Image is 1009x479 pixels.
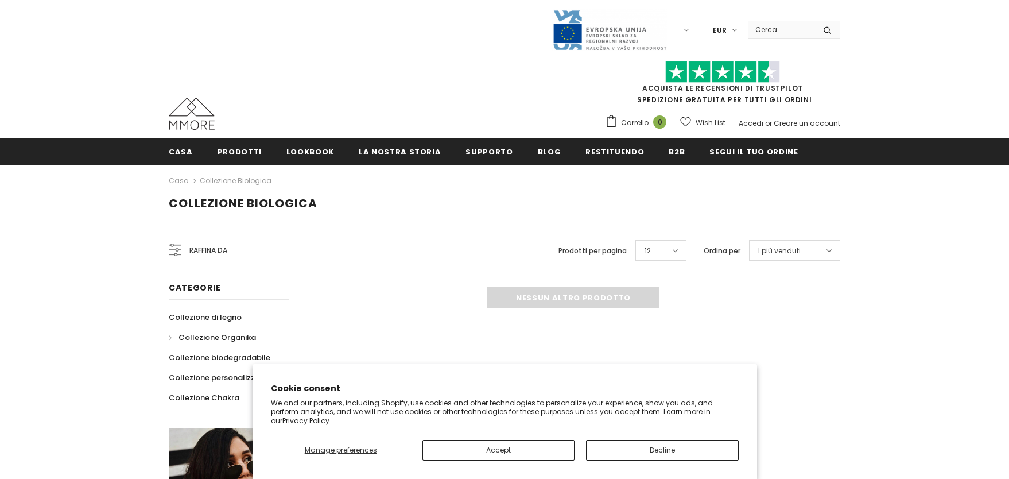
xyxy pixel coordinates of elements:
a: Casa [169,138,193,164]
span: or [765,118,772,128]
span: Casa [169,146,193,157]
h2: Cookie consent [271,383,739,395]
button: Decline [586,440,738,461]
label: Prodotti per pagina [558,245,627,257]
span: Manage preferences [305,445,377,455]
span: Collezione Chakra [169,392,239,403]
a: Accedi [739,118,763,128]
a: Collezione di legno [169,307,242,327]
a: La nostra storia [359,138,441,164]
span: Categorie [169,282,220,293]
span: Wish List [696,117,725,129]
span: Collezione Organika [178,332,256,343]
a: supporto [465,138,513,164]
a: Javni Razpis [552,25,667,34]
span: EUR [713,25,727,36]
a: Casa [169,174,189,188]
a: Collezione Organika [169,327,256,347]
span: Collezione personalizzata [169,372,269,383]
img: Casi MMORE [169,98,215,130]
span: Carrello [621,117,649,129]
span: Lookbook [286,146,334,157]
a: Collezione biodegradabile [169,347,270,368]
a: Creare un account [774,118,840,128]
span: B2B [669,146,685,157]
span: Collezione biodegradabile [169,352,270,363]
a: Collezione biologica [200,176,271,186]
span: 12 [645,245,651,257]
a: Acquista le recensioni di TrustPilot [642,83,803,93]
button: Accept [422,440,575,461]
button: Manage preferences [271,440,411,461]
span: Collezione di legno [169,312,242,323]
p: We and our partners, including Shopify, use cookies and other technologies to personalize your ex... [271,399,739,426]
span: 0 [653,115,666,129]
span: La nostra storia [359,146,441,157]
span: supporto [465,146,513,157]
span: Prodotti [218,146,262,157]
a: Carrello 0 [605,114,672,132]
span: Collezione biologica [169,195,317,211]
a: Segui il tuo ordine [709,138,798,164]
a: Blog [538,138,561,164]
span: Blog [538,146,561,157]
input: Search Site [748,21,814,38]
a: Lookbook [286,138,334,164]
a: Prodotti [218,138,262,164]
span: Restituendo [585,146,644,157]
span: SPEDIZIONE GRATUITA PER TUTTI GLI ORDINI [605,66,840,105]
a: Restituendo [585,138,644,164]
span: I più venduti [758,245,801,257]
img: Fidati di Pilot Stars [665,61,780,83]
img: Javni Razpis [552,9,667,51]
label: Ordina per [704,245,740,257]
a: Collezione personalizzata [169,368,269,388]
span: Segui il tuo ordine [709,146,798,157]
a: Privacy Policy [282,416,329,426]
a: B2B [669,138,685,164]
a: Collezione Chakra [169,388,239,408]
span: Raffina da [189,244,227,257]
a: Wish List [680,113,725,133]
